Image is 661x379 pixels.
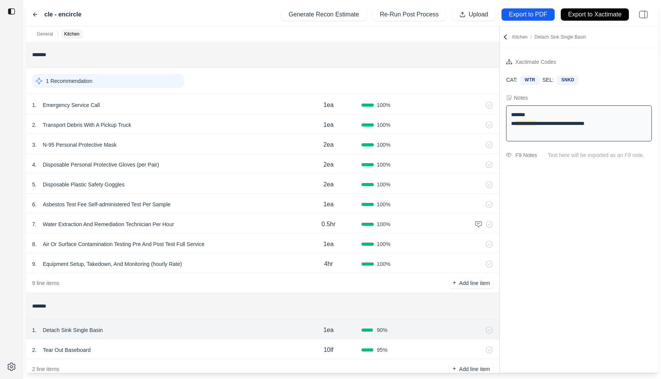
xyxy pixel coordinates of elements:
p: Upload [469,10,488,19]
button: Export to PDF [501,8,555,21]
span: 100 % [377,260,391,268]
p: Export to Xactimate [568,10,622,19]
button: Upload [452,8,495,21]
img: right-panel.svg [635,6,652,23]
p: Add line item [459,365,490,373]
p: 1 . [32,326,37,334]
p: 9 . [32,260,37,268]
p: Export to PDF [509,10,547,19]
span: 100 % [377,101,391,109]
p: 7 . [32,220,37,228]
span: Detach Sink Single Basin [534,34,586,40]
p: Asbestos Test Fee Self-administered Test Per Sample [40,199,174,210]
span: 95 % [377,346,387,354]
span: 100 % [377,181,391,188]
p: 1 Recommendation [46,77,92,85]
p: Air Or Surface Contamination Testing Pre And Post Test Full Service [40,239,208,249]
p: Transport Debris With A Pickup Truck [40,120,134,130]
p: 2ea [323,160,334,169]
p: Text here will be exported as an F9 note. [548,151,652,159]
span: 90 % [377,326,387,334]
p: 2ea [323,180,334,189]
div: WTR [521,76,539,84]
p: 1 . [32,101,37,109]
p: 1ea [323,100,334,110]
p: Disposable Personal Protective Gloves (per Pair) [40,159,162,170]
p: 5 . [32,181,37,188]
p: Kitchen [64,31,80,37]
button: Generate Recon Estimate [281,8,366,21]
p: Tear Out Baseboard [40,345,94,355]
span: 100 % [377,220,391,228]
button: +Add line item [449,278,493,288]
p: Detach Sink Single Basin [40,325,106,335]
p: 2ea [323,140,334,149]
p: 1ea [323,326,334,335]
p: 6 . [32,201,37,208]
p: 9 line items [32,279,59,287]
p: Kitchen [512,34,586,40]
p: 1ea [323,240,334,249]
p: 1ea [323,200,334,209]
p: + [453,279,456,287]
p: Generate Recon Estimate [289,10,359,19]
p: 8 . [32,240,37,248]
p: 0.5hr [322,220,335,229]
label: cle - encircle [44,10,81,19]
button: +Add line item [449,364,493,374]
button: Export to Xactimate [561,8,629,21]
p: 2 . [32,346,37,354]
span: / [527,34,534,40]
p: 1ea [323,120,334,130]
span: 100 % [377,201,391,208]
img: toggle sidebar [8,8,15,15]
p: Water Extraction And Remediation Technician Per Hour [40,219,177,230]
p: General [37,31,53,37]
span: 100 % [377,240,391,248]
p: Re-Run Post Process [380,10,439,19]
p: + [453,364,456,373]
p: 2 . [32,121,37,129]
p: SEL: [542,76,554,84]
p: 2 line items [32,365,59,373]
p: 10lf [324,345,334,355]
p: Add line item [459,279,490,287]
p: Disposable Plastic Safety Goggles [40,179,128,190]
p: 4hr [324,259,333,269]
img: comment [475,220,482,228]
p: Equipment Setup, Takedown, And Monitoring (hourly Rate) [40,259,185,269]
p: CAT: [506,76,517,84]
div: Xactimate Codes [515,57,556,66]
div: F9 Notes [515,151,537,160]
p: 4 . [32,161,37,168]
span: 100 % [377,121,391,129]
p: Emergency Service Call [40,100,103,110]
div: Notes [514,94,528,102]
img: comment [506,153,511,157]
button: Re-Run Post Process [373,8,446,21]
span: 100 % [377,161,391,168]
div: SNKD [557,76,578,84]
p: 3 . [32,141,37,149]
p: N-95 Personal Protective Mask [40,139,120,150]
span: 100 % [377,141,391,149]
